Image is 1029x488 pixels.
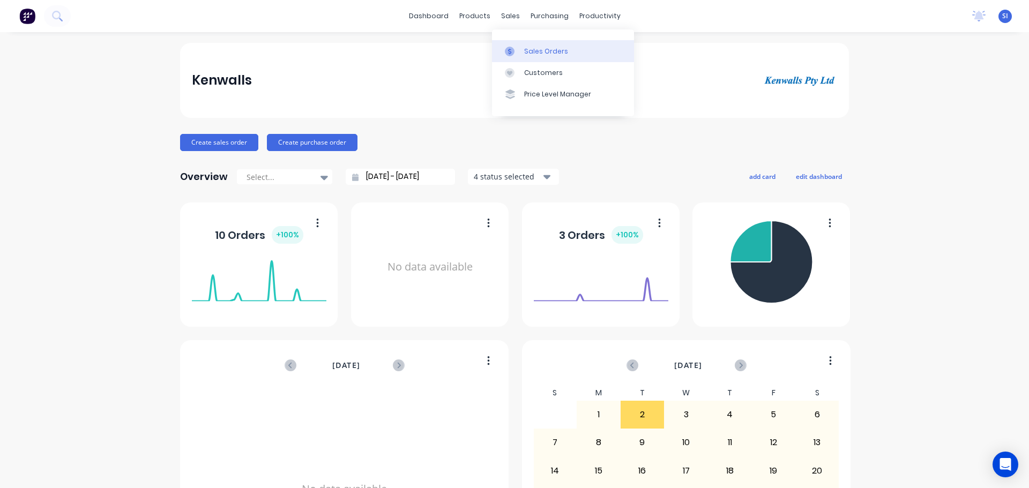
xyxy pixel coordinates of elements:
div: 3 Orders [559,226,643,244]
button: Create sales order [180,134,258,151]
div: S [795,385,839,401]
a: Sales Orders [492,40,634,62]
div: 3 [665,401,707,428]
span: [DATE] [332,359,360,371]
div: F [751,385,795,401]
div: No data available [363,216,497,318]
div: productivity [574,8,626,24]
img: Factory [19,8,35,24]
div: M [577,385,621,401]
div: 9 [621,429,664,456]
div: 5 [752,401,795,428]
div: Kenwalls [192,70,252,91]
div: 6 [796,401,839,428]
div: 1 [577,401,620,428]
div: W [664,385,708,401]
span: SI [1002,11,1008,21]
div: 2 [621,401,664,428]
div: 4 [709,401,751,428]
div: 19 [752,457,795,484]
div: 20 [796,457,839,484]
div: products [454,8,496,24]
span: [DATE] [674,359,702,371]
div: Open Intercom Messenger [993,452,1018,477]
div: S [533,385,577,401]
div: 8 [577,429,620,456]
button: 4 status selected [468,169,559,185]
div: 4 status selected [474,171,541,182]
div: + 100 % [612,226,643,244]
img: Kenwalls [762,73,837,87]
div: Overview [180,166,228,187]
div: Customers [524,68,563,78]
div: 11 [709,429,751,456]
div: 15 [577,457,620,484]
div: 17 [665,457,707,484]
div: 12 [752,429,795,456]
a: Price Level Manager [492,84,634,105]
a: dashboard [404,8,454,24]
div: purchasing [525,8,574,24]
div: T [621,385,665,401]
div: 16 [621,457,664,484]
a: Customers [492,62,634,84]
div: 18 [709,457,751,484]
div: + 100 % [272,226,303,244]
div: T [708,385,752,401]
button: add card [742,169,782,183]
div: 14 [534,457,577,484]
div: 10 Orders [215,226,303,244]
div: sales [496,8,525,24]
div: Price Level Manager [524,89,591,99]
div: 10 [665,429,707,456]
div: Sales Orders [524,47,568,56]
div: 13 [796,429,839,456]
div: 7 [534,429,577,456]
button: Create purchase order [267,134,357,151]
button: edit dashboard [789,169,849,183]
